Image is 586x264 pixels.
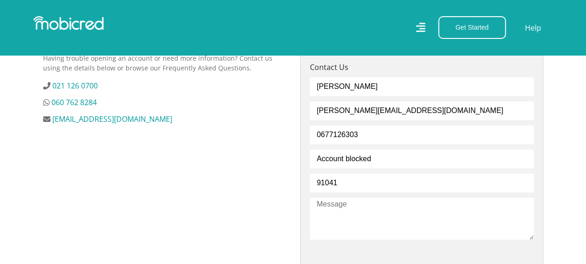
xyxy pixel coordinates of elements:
[310,77,534,96] input: Full Name
[51,97,97,107] a: 060 762 8284
[438,16,506,39] button: Get Started
[310,150,534,168] input: Subject
[52,114,172,124] a: [EMAIL_ADDRESS][DOMAIN_NAME]
[33,16,104,30] img: Mobicred
[43,53,286,73] p: Having trouble opening an account or need more information? Contact us using the details below or...
[310,101,534,120] input: Email Address
[524,22,542,34] a: Help
[52,81,98,91] a: 021 126 0700
[310,126,534,144] input: Contact Number
[310,174,534,192] input: Account Number / ID Number (Optional)
[310,63,534,72] h5: Contact Us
